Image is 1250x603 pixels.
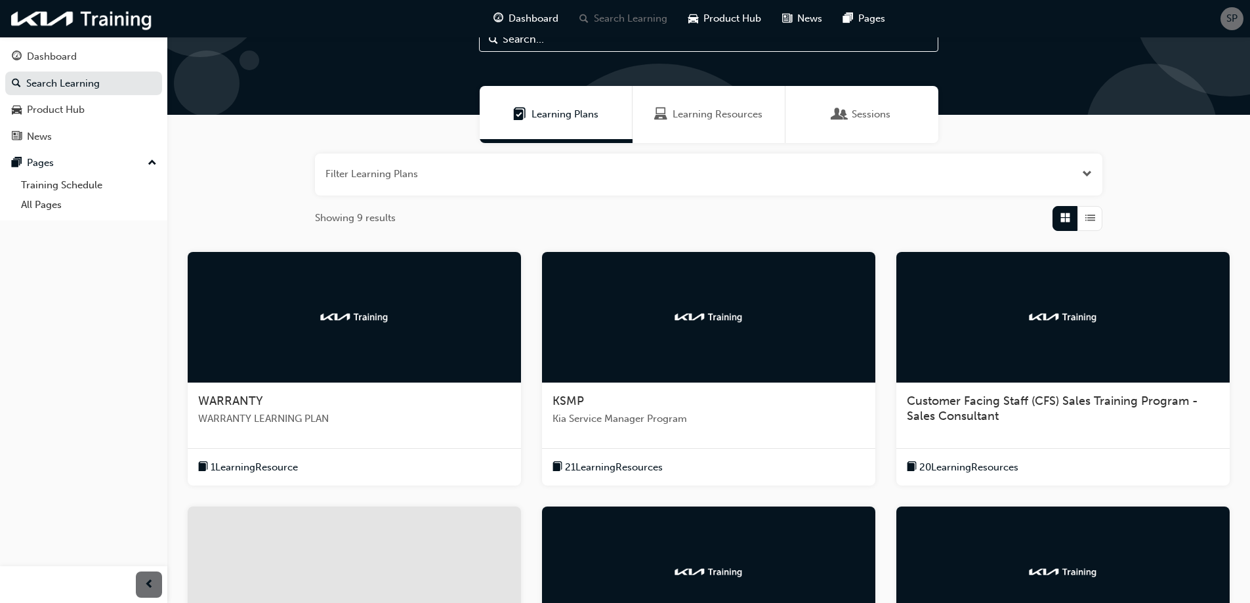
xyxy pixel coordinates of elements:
[198,394,263,408] span: WARRANTY
[772,5,833,32] a: news-iconNews
[5,42,162,151] button: DashboardSearch LearningProduct HubNews
[479,27,938,52] input: Search...
[188,252,521,486] a: kia-trainingWARRANTYWARRANTY LEARNING PLANbook-icon1LearningResource
[552,394,584,408] span: KSMP
[594,11,667,26] span: Search Learning
[5,45,162,69] a: Dashboard
[688,10,698,27] span: car-icon
[16,175,162,196] a: Training Schedule
[27,129,52,144] div: News
[531,107,598,122] span: Learning Plans
[483,5,569,32] a: guage-iconDashboard
[569,5,678,32] a: search-iconSearch Learning
[12,51,22,63] span: guage-icon
[27,156,54,171] div: Pages
[858,11,885,26] span: Pages
[579,10,589,27] span: search-icon
[785,86,938,143] a: SessionsSessions
[5,151,162,175] button: Pages
[198,459,208,476] span: book-icon
[919,460,1018,475] span: 20 Learning Resources
[7,5,157,32] img: kia-training
[797,11,822,26] span: News
[1027,566,1099,579] img: kia-training
[1082,167,1092,182] button: Open the filter
[678,5,772,32] a: car-iconProduct Hub
[673,310,745,323] img: kia-training
[12,78,21,90] span: search-icon
[565,460,663,475] span: 21 Learning Resources
[318,310,390,323] img: kia-training
[27,102,85,117] div: Product Hub
[552,411,865,426] span: Kia Service Manager Program
[198,459,298,476] button: book-icon1LearningResource
[509,11,558,26] span: Dashboard
[27,49,77,64] div: Dashboard
[833,107,846,122] span: Sessions
[489,32,498,47] span: Search
[1085,211,1095,226] span: List
[5,98,162,122] a: Product Hub
[703,11,761,26] span: Product Hub
[513,107,526,122] span: Learning Plans
[1226,11,1238,26] span: SP
[782,10,792,27] span: news-icon
[148,155,157,172] span: up-icon
[654,107,667,122] span: Learning Resources
[907,459,1018,476] button: book-icon20LearningResources
[1060,211,1070,226] span: Grid
[673,107,762,122] span: Learning Resources
[633,86,785,143] a: Learning ResourcesLearning Resources
[315,211,396,226] span: Showing 9 results
[12,157,22,169] span: pages-icon
[480,86,633,143] a: Learning PlansLearning Plans
[198,411,510,426] span: WARRANTY LEARNING PLAN
[12,104,22,116] span: car-icon
[833,5,896,32] a: pages-iconPages
[907,459,917,476] span: book-icon
[1220,7,1243,30] button: SP
[843,10,853,27] span: pages-icon
[5,125,162,149] a: News
[16,195,162,215] a: All Pages
[907,394,1198,424] span: Customer Facing Staff (CFS) Sales Training Program - Sales Consultant
[552,459,663,476] button: book-icon21LearningResources
[144,577,154,593] span: prev-icon
[552,459,562,476] span: book-icon
[12,131,22,143] span: news-icon
[896,252,1230,486] a: kia-trainingCustomer Facing Staff (CFS) Sales Training Program - Sales Consultantbook-icon20Learn...
[493,10,503,27] span: guage-icon
[542,252,875,486] a: kia-trainingKSMPKia Service Manager Programbook-icon21LearningResources
[673,566,745,579] img: kia-training
[852,107,890,122] span: Sessions
[5,72,162,96] a: Search Learning
[211,460,298,475] span: 1 Learning Resource
[1027,310,1099,323] img: kia-training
